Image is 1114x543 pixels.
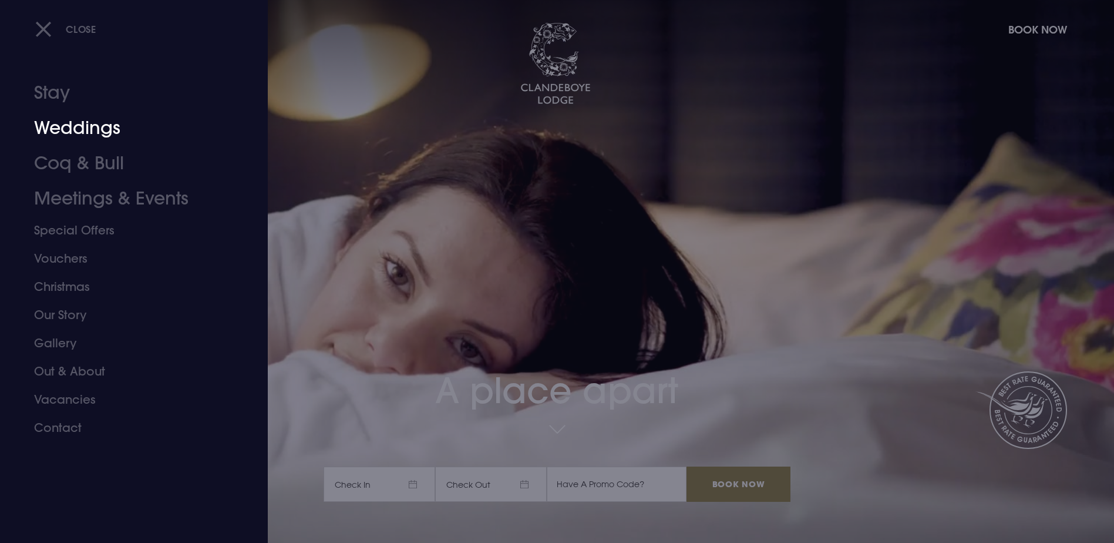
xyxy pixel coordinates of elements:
[34,273,220,301] a: Christmas
[34,244,220,273] a: Vouchers
[34,301,220,329] a: Our Story
[34,75,220,110] a: Stay
[34,386,220,414] a: Vacancies
[34,357,220,386] a: Out & About
[34,216,220,244] a: Special Offers
[35,17,96,41] button: Close
[34,146,220,181] a: Coq & Bull
[34,110,220,146] a: Weddings
[34,181,220,216] a: Meetings & Events
[34,329,220,357] a: Gallery
[34,414,220,442] a: Contact
[66,23,96,35] span: Close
